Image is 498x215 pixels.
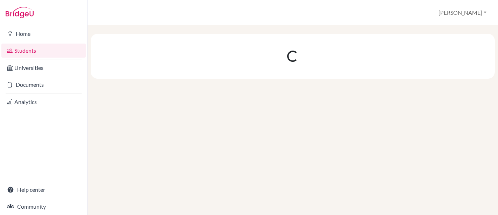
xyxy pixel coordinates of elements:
a: Documents [1,78,86,92]
button: [PERSON_NAME] [435,6,490,19]
a: Students [1,44,86,58]
a: Analytics [1,95,86,109]
img: Bridge-U [6,7,34,18]
a: Universities [1,61,86,75]
a: Home [1,27,86,41]
a: Community [1,200,86,214]
a: Help center [1,183,86,197]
